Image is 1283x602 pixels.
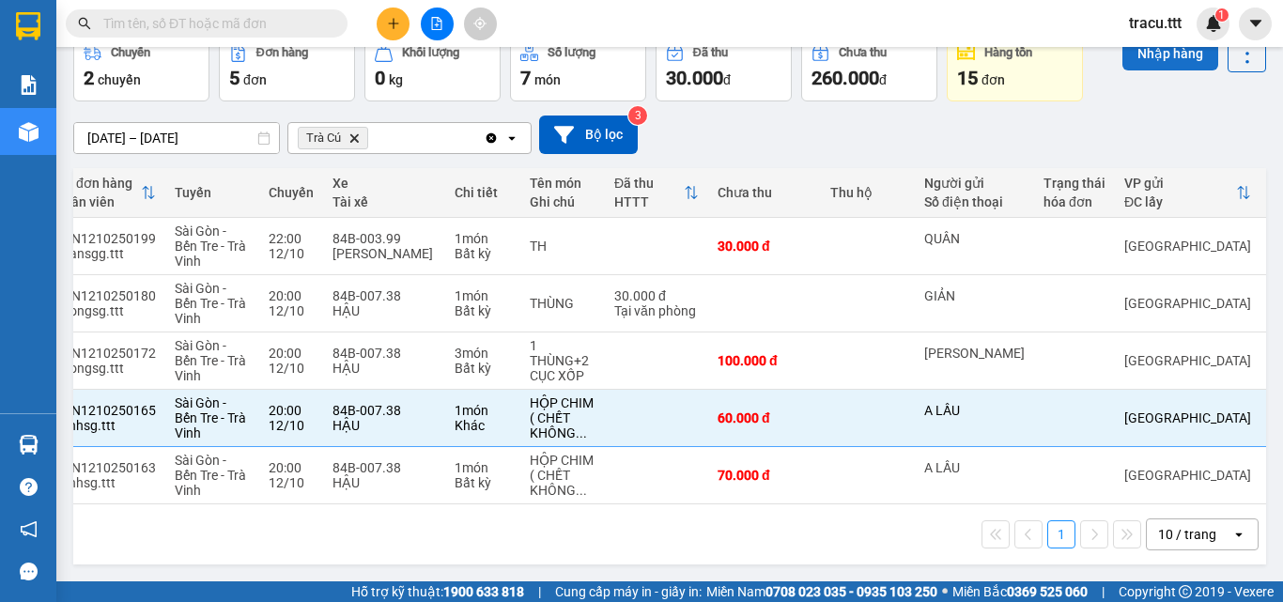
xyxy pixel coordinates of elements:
span: Trà Cú [306,131,341,146]
span: 30.000 [666,67,723,89]
div: Đơn hàng [256,46,308,59]
img: warehouse-icon [19,122,39,142]
div: QUÂN [924,231,1025,246]
span: món [534,72,561,87]
button: caret-down [1239,8,1272,40]
div: 1 món [455,403,511,418]
div: Người gửi [924,176,1025,191]
span: 2 [84,67,94,89]
span: chuyến [98,72,141,87]
div: minhsg.ttt [54,475,156,490]
input: Tìm tên, số ĐT hoặc mã đơn [103,13,325,34]
div: 12/10 [269,303,314,318]
div: Tên món [530,176,595,191]
span: | [1102,581,1105,602]
div: Đã thu [614,176,684,191]
div: Chưa thu [839,46,887,59]
div: huongsg.ttt [54,361,156,376]
div: HỘP CHIM ( CHẾT KHÔNG ĐỀN ) [530,453,595,498]
span: ... [576,425,587,440]
div: Bất kỳ [455,361,511,376]
div: HẬU [332,361,436,376]
span: question-circle [20,478,38,496]
strong: 0369 525 060 [1007,584,1088,599]
div: Chuyến [111,46,150,59]
div: VP gửi [1124,176,1236,191]
span: message [20,563,38,580]
span: Sài Gòn - Bến Tre - Trà Vinh [175,281,246,326]
span: aim [473,17,487,30]
span: 1 [1218,8,1225,22]
div: 1 món [455,288,511,303]
div: HTTT [614,194,684,209]
div: THANH TRÚC [924,346,1025,361]
div: Số lượng [548,46,595,59]
span: kg [389,72,403,87]
div: SGN1210250165 [54,403,156,418]
sup: 3 [628,106,647,125]
img: warehouse-icon [19,435,39,455]
span: Sài Gòn - Bến Tre - Trà Vinh [175,224,246,269]
div: 100.000 đ [718,353,812,368]
img: logo-vxr [16,12,40,40]
svg: open [1231,527,1246,542]
span: ... [576,483,587,498]
th: Toggle SortBy [605,168,708,218]
img: solution-icon [19,75,39,95]
span: đơn [243,72,267,87]
span: Trà Cú, close by backspace [298,127,368,149]
span: đơn [982,72,1005,87]
div: HẬU [332,303,436,318]
div: A LẦU [924,403,1025,418]
th: Toggle SortBy [1115,168,1260,218]
div: Bất kỳ [455,475,511,490]
div: Đã thu [693,46,728,59]
button: Khối lượng0kg [364,34,501,101]
button: 1 [1047,520,1075,548]
div: 12/10 [269,418,314,433]
button: Chuyến2chuyến [73,34,209,101]
div: Bất kỳ [455,303,511,318]
div: phansgg.ttt [54,246,156,261]
div: SGN1210250172 [54,346,156,361]
div: Khác [455,418,511,433]
span: copyright [1179,585,1192,598]
div: TH [530,239,595,254]
div: Số điện thoại [924,194,1025,209]
div: 30.000 đ [718,239,812,254]
sup: 1 [1215,8,1229,22]
div: A LẦU [924,460,1025,475]
div: 30.000 đ [614,288,699,303]
div: minhsg.ttt [54,418,156,433]
button: Nhập hàng [1122,37,1218,70]
button: plus [377,8,410,40]
button: aim [464,8,497,40]
div: THÙNG [530,296,595,311]
span: Sài Gòn - Bến Tre - Trà Vinh [175,338,246,383]
button: Bộ lọc [539,116,638,154]
div: Chưa thu [718,185,812,200]
span: caret-down [1247,15,1264,32]
img: icon-new-feature [1205,15,1222,32]
div: 84B-007.38 [332,288,436,303]
div: SGN1210250199 [54,231,156,246]
div: SGN1210250163 [54,460,156,475]
div: Tại văn phòng [614,303,699,318]
div: 1 món [455,231,511,246]
div: 1 món [455,460,511,475]
span: | [538,581,541,602]
button: file-add [421,8,454,40]
div: HẬU [332,418,436,433]
div: Tuyến [175,185,250,200]
div: 20:00 [269,460,314,475]
span: Cung cấp máy in - giấy in: [555,581,702,602]
div: Thu hộ [830,185,905,200]
button: Đơn hàng5đơn [219,34,355,101]
button: Hàng tồn15đơn [947,34,1083,101]
span: ⚪️ [942,588,948,595]
div: Mã đơn hàng [54,176,141,191]
div: 84B-007.38 [332,460,436,475]
span: 0 [375,67,385,89]
input: Selected Trà Cú. [372,129,374,147]
div: hóa đơn [1043,194,1105,209]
